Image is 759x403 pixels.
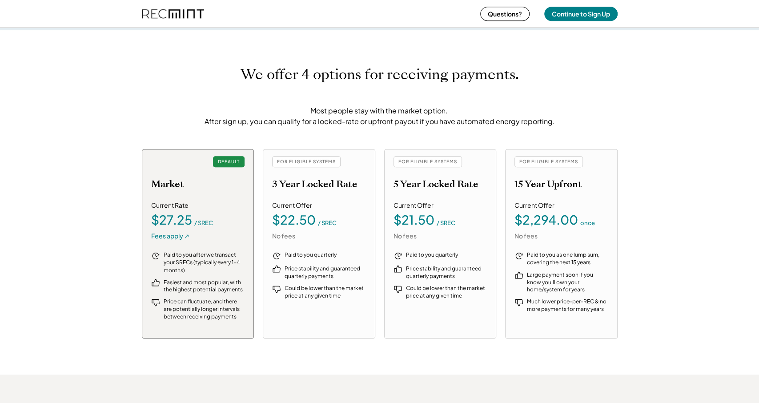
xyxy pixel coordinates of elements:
div: FOR ELIGIBLE SYSTEMS [514,156,583,167]
img: recmint-logotype%403x%20%281%29.jpeg [142,2,204,25]
div: Paid to you quarterly [285,251,366,259]
button: Questions? [480,7,530,21]
div: FOR ELIGIBLE SYSTEMS [394,156,462,167]
h1: We offer 4 options for receiving payments. [241,66,519,83]
button: Continue to Sign Up [544,7,618,21]
h2: 3 Year Locked Rate [272,178,357,190]
div: once [580,220,595,226]
div: Large payment soon if you know you'll own your home/system for years [527,271,608,293]
div: No fees [514,232,538,241]
div: Most people stay with the market option. After sign up, you can qualify for a locked-rate or upfr... [202,105,558,127]
div: No fees [272,232,295,241]
div: Easiest and most popular, with the highest potential payments [164,278,245,294]
div: Could be lower than the market price at any given time [285,284,366,299]
div: Current Offer [514,201,554,210]
div: Price stability and guaranteed quarterly payments [285,265,366,280]
div: Paid to you after we transact your SRECs (typically every 1-4 months) [164,251,245,274]
div: $27.25 [151,214,192,226]
div: Current Offer [272,201,312,210]
div: FOR ELIGIBLE SYSTEMS [272,156,341,167]
h2: 5 Year Locked Rate [394,178,478,190]
div: No fees [394,232,417,241]
div: Current Offer [394,201,434,210]
div: $2,294.00 [514,214,578,226]
div: Current Rate [151,201,189,210]
div: / SREC [437,220,455,226]
div: Paid to you as one lump sum, covering the next 15 years [527,251,608,266]
div: DEFAULT [213,156,245,167]
div: / SREC [318,220,337,226]
div: Price stability and guaranteed quarterly payments [406,265,487,280]
div: $21.50 [394,214,434,226]
h2: Market [151,178,184,190]
div: / SREC [194,220,213,226]
div: Could be lower than the market price at any given time [406,284,487,299]
div: $22.50 [272,214,316,226]
h2: 15 Year Upfront [514,178,582,190]
div: Paid to you quarterly [406,251,487,259]
div: Price can fluctuate, and there are potentially longer intervals between receiving payments [164,298,245,320]
div: Fees apply ↗ [151,232,189,241]
div: Much lower price-per-REC & no more payments for many years [527,298,608,313]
